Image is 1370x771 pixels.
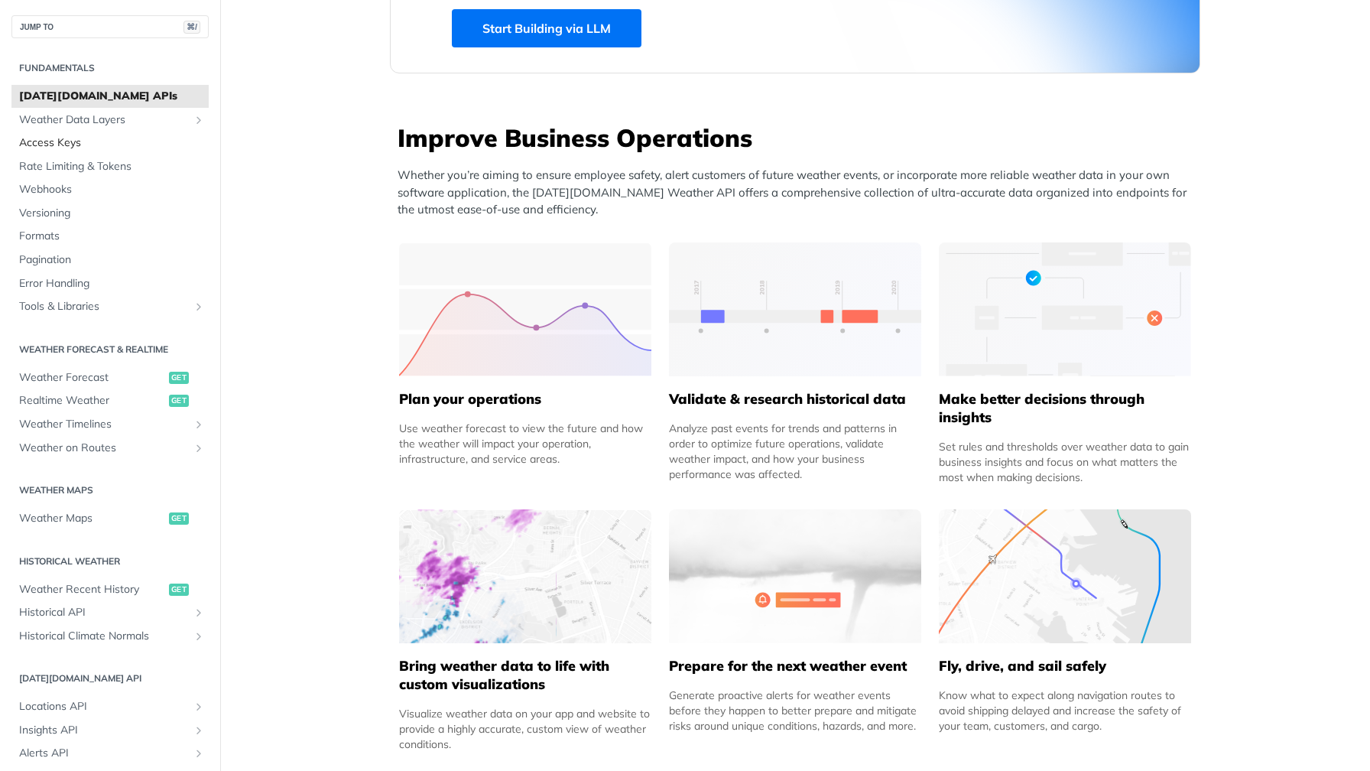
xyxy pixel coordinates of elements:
a: Historical APIShow subpages for Historical API [11,601,209,624]
span: Rate Limiting & Tokens [19,159,205,174]
span: get [169,372,189,384]
span: Weather Recent History [19,582,165,597]
h5: Plan your operations [399,390,651,408]
h5: Prepare for the next weather event [669,657,921,675]
button: Show subpages for Tools & Libraries [193,301,205,313]
button: Show subpages for Weather on Routes [193,442,205,454]
button: Show subpages for Locations API [193,701,205,713]
span: Locations API [19,699,189,714]
h3: Improve Business Operations [398,121,1200,155]
button: JUMP TO⌘/ [11,15,209,38]
a: Locations APIShow subpages for Locations API [11,695,209,718]
p: Whether you’re aiming to ensure employee safety, alert customers of future weather events, or inc... [398,167,1200,219]
span: Realtime Weather [19,393,165,408]
div: Use weather forecast to view the future and how the weather will impact your operation, infrastru... [399,421,651,467]
h5: Fly, drive, and sail safely [939,657,1191,675]
span: get [169,512,189,525]
a: Weather TimelinesShow subpages for Weather Timelines [11,413,209,436]
span: Weather Maps [19,511,165,526]
a: Rate Limiting & Tokens [11,155,209,178]
a: Weather Recent Historyget [11,578,209,601]
h5: Validate & research historical data [669,390,921,408]
a: Weather Mapsget [11,507,209,530]
a: Alerts APIShow subpages for Alerts API [11,742,209,765]
a: Insights APIShow subpages for Insights API [11,719,209,742]
img: 994b3d6-mask-group-32x.svg [939,509,1191,643]
a: Webhooks [11,178,209,201]
span: Weather Data Layers [19,112,189,128]
button: Show subpages for Historical Climate Normals [193,630,205,642]
h5: Make better decisions through insights [939,390,1191,427]
span: Access Keys [19,135,205,151]
img: 13d7ca0-group-496-2.svg [669,242,921,376]
h2: Weather Maps [11,483,209,497]
span: Alerts API [19,746,189,761]
span: Tools & Libraries [19,299,189,314]
span: get [169,584,189,596]
span: get [169,395,189,407]
div: Generate proactive alerts for weather events before they happen to better prepare and mitigate ri... [669,688,921,734]
button: Show subpages for Weather Data Layers [193,114,205,126]
img: 39565e8-group-4962x.svg [399,242,651,376]
span: Webhooks [19,182,205,197]
h2: Historical Weather [11,555,209,568]
img: 4463876-group-4982x.svg [399,509,651,643]
span: Insights API [19,723,189,738]
span: Error Handling [19,276,205,291]
span: Historical API [19,605,189,620]
button: Show subpages for Alerts API [193,747,205,760]
a: Tools & LibrariesShow subpages for Tools & Libraries [11,295,209,318]
div: Know what to expect along navigation routes to avoid shipping delayed and increase the safety of ... [939,688,1191,734]
img: a22d113-group-496-32x.svg [939,242,1191,376]
span: Formats [19,229,205,244]
img: 2c0a313-group-496-12x.svg [669,509,921,643]
a: Formats [11,225,209,248]
h2: Weather Forecast & realtime [11,343,209,356]
a: Weather on RoutesShow subpages for Weather on Routes [11,437,209,460]
span: Weather Timelines [19,417,189,432]
a: Realtime Weatherget [11,389,209,412]
h2: Fundamentals [11,61,209,75]
button: Show subpages for Insights API [193,724,205,737]
div: Set rules and thresholds over weather data to gain business insights and focus on what matters th... [939,439,1191,485]
h2: [DATE][DOMAIN_NAME] API [11,672,209,685]
a: Access Keys [11,132,209,155]
a: Pagination [11,249,209,272]
a: Start Building via LLM [452,9,641,47]
span: Historical Climate Normals [19,629,189,644]
a: Weather Data LayersShow subpages for Weather Data Layers [11,109,209,132]
button: Show subpages for Historical API [193,607,205,619]
a: Weather Forecastget [11,366,209,389]
a: Error Handling [11,272,209,295]
button: Show subpages for Weather Timelines [193,418,205,431]
h5: Bring weather data to life with custom visualizations [399,657,651,694]
span: [DATE][DOMAIN_NAME] APIs [19,89,205,104]
span: Weather on Routes [19,441,189,456]
span: Weather Forecast [19,370,165,385]
div: Visualize weather data on your app and website to provide a highly accurate, custom view of weath... [399,706,651,752]
span: ⌘/ [183,21,200,34]
a: Versioning [11,202,209,225]
a: Historical Climate NormalsShow subpages for Historical Climate Normals [11,625,209,648]
span: Versioning [19,206,205,221]
div: Analyze past events for trends and patterns in order to optimize future operations, validate weat... [669,421,921,482]
a: [DATE][DOMAIN_NAME] APIs [11,85,209,108]
span: Pagination [19,252,205,268]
